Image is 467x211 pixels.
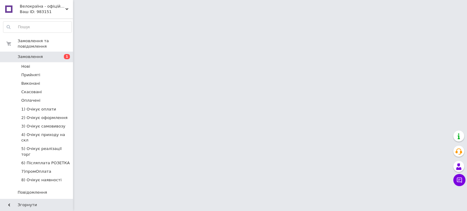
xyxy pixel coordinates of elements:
button: Чат з покупцем [453,174,465,186]
input: Пошук [3,22,71,32]
span: 4) Очікує приходу на скл [21,132,71,143]
span: Замовлення [18,54,43,60]
span: 7)промОплата [21,169,51,174]
span: Прийняті [21,72,40,78]
span: Нові [21,64,30,69]
div: Ваш ID: 983151 [20,9,73,15]
span: Виконані [21,81,40,86]
span: Повідомлення [18,190,47,195]
span: 6) Післяплата РОЗЕТКА [21,160,70,166]
span: 3) Очікує самовивозу [21,124,65,129]
span: 5) Очікує реалізації торг [21,146,71,157]
span: 1) Очікує оплати [21,107,56,112]
span: 2) Очікує оформлення [21,115,67,121]
span: 1 [64,54,70,59]
span: 8) Очікує наявності [21,177,62,183]
span: Замовлення та повідомлення [18,38,73,49]
span: Скасовані [21,89,42,95]
span: Велокраїна - офіційний веломагазин. Продаж велосипедів і комплектуючих з доставкою по Україні [20,4,65,9]
span: Оплачені [21,98,40,103]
